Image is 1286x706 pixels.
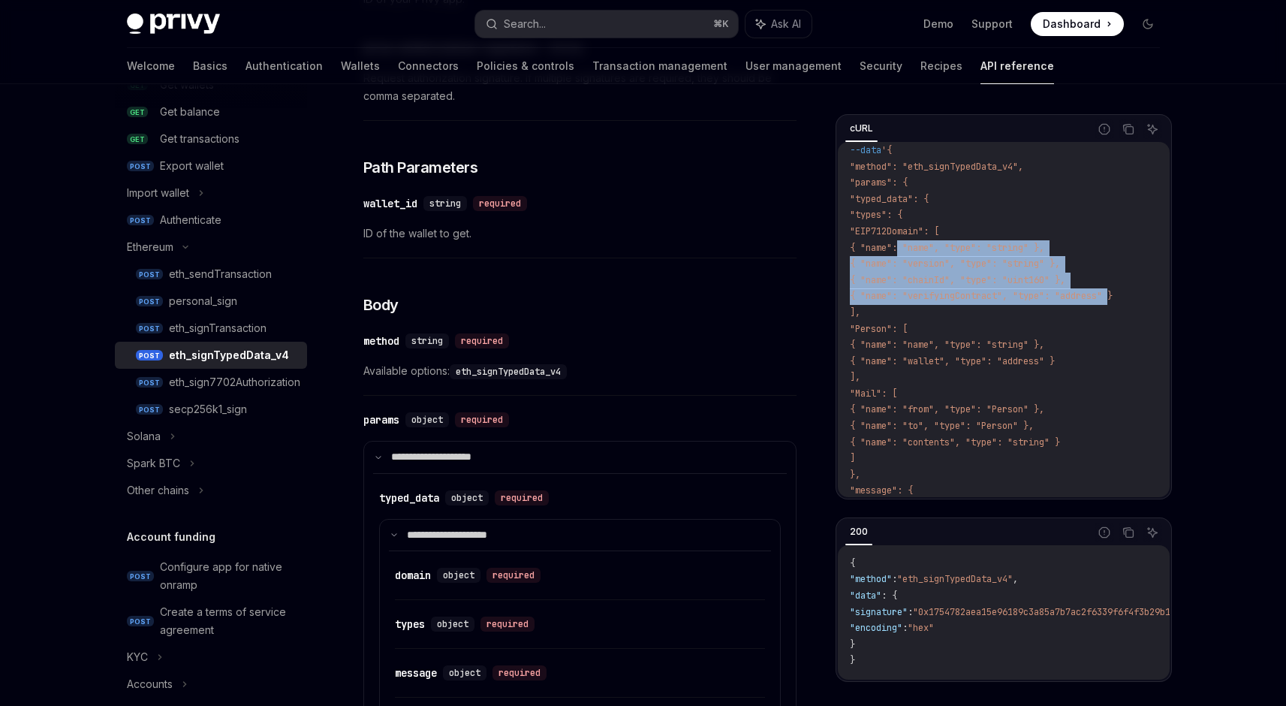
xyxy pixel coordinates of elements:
[127,161,154,172] span: POST
[908,622,934,634] span: "hex"
[850,225,939,237] span: "EIP712Domain": [
[480,617,535,632] div: required
[115,207,307,234] a: POSTAuthenticate
[850,590,881,602] span: "data"
[363,196,417,211] div: wallet_id
[160,211,221,229] div: Authenticate
[473,196,527,211] div: required
[455,333,509,348] div: required
[845,523,872,541] div: 200
[395,665,437,680] div: message
[127,454,180,472] div: Spark BTC
[845,119,878,137] div: cURL
[850,622,902,634] span: "encoding"
[745,48,842,84] a: User management
[127,616,154,627] span: POST
[850,388,897,400] span: "Mail": [
[363,362,797,380] span: Available options:
[115,261,307,288] a: POSTeth_sendTransaction
[850,420,1034,432] span: { "name": "to", "type": "Person" },
[127,238,173,256] div: Ethereum
[892,573,897,585] span: :
[455,412,509,427] div: required
[850,161,1023,173] span: "method": "eth_signTypedData_v4",
[127,427,161,445] div: Solana
[127,134,148,145] span: GET
[411,335,443,347] span: string
[127,215,154,226] span: POST
[169,265,272,283] div: eth_sendTransaction
[136,350,163,361] span: POST
[920,48,962,84] a: Recipes
[850,654,855,666] span: }
[437,618,468,630] span: object
[713,18,729,30] span: ⌘ K
[115,342,307,369] a: POSTeth_signTypedData_v4
[477,48,574,84] a: Policies & controls
[115,599,307,644] a: POSTCreate a terms of service agreement
[860,48,902,84] a: Security
[850,323,908,335] span: "Person": [
[363,157,478,178] span: Path Parameters
[897,573,1013,585] span: "eth_signTypedData_v4"
[411,414,443,426] span: object
[1043,17,1101,32] span: Dashboard
[395,568,431,583] div: domain
[451,492,483,504] span: object
[160,603,298,639] div: Create a terms of service agreement
[127,107,148,118] span: GET
[1136,12,1160,36] button: Toggle dark mode
[115,152,307,180] a: POSTExport wallet
[363,225,797,243] span: ID of the wallet to get.
[136,323,163,334] span: POST
[908,606,913,618] span: :
[127,571,154,582] span: POST
[160,558,298,594] div: Configure app for native onramp
[363,294,399,315] span: Body
[169,292,237,310] div: personal_sign
[850,436,1060,448] span: { "name": "contents", "type": "string" }
[1143,119,1162,139] button: Ask AI
[127,528,215,546] h5: Account funding
[127,481,189,499] div: Other chains
[115,396,307,423] a: POSTsecp256k1_sign
[850,452,855,464] span: ]
[169,346,289,364] div: eth_signTypedData_v4
[160,157,224,175] div: Export wallet
[363,69,797,105] span: Request authorization signature. If multiple signatures are required, they should be comma separa...
[495,490,549,505] div: required
[127,184,189,202] div: Import wallet
[850,274,1065,286] span: { "name": "chainId", "type": "uint160" },
[980,48,1054,84] a: API reference
[127,675,173,693] div: Accounts
[850,573,892,585] span: "method"
[850,606,908,618] span: "signature"
[923,17,953,32] a: Demo
[169,373,300,391] div: eth_sign7702Authorization
[850,638,855,650] span: }
[850,258,1060,270] span: { "name": "version", "type": "string" },
[504,15,546,33] div: Search...
[450,364,567,379] code: eth_signTypedData_v4
[592,48,727,84] a: Transaction management
[881,144,892,156] span: '{
[379,490,439,505] div: typed_data
[475,11,738,38] button: Search...⌘K
[850,371,860,383] span: ],
[160,130,239,148] div: Get transactions
[850,193,929,205] span: "typed_data": {
[115,315,307,342] a: POSTeth_signTransaction
[850,484,913,496] span: "message": {
[363,333,399,348] div: method
[1119,523,1138,542] button: Copy the contents from the code block
[745,11,812,38] button: Ask AI
[160,103,220,121] div: Get balance
[429,198,461,210] span: string
[363,412,399,427] div: params
[850,176,908,189] span: "params": {
[1031,12,1124,36] a: Dashboard
[850,557,855,569] span: {
[115,98,307,125] a: GETGet balance
[1119,119,1138,139] button: Copy the contents from the code block
[449,667,480,679] span: object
